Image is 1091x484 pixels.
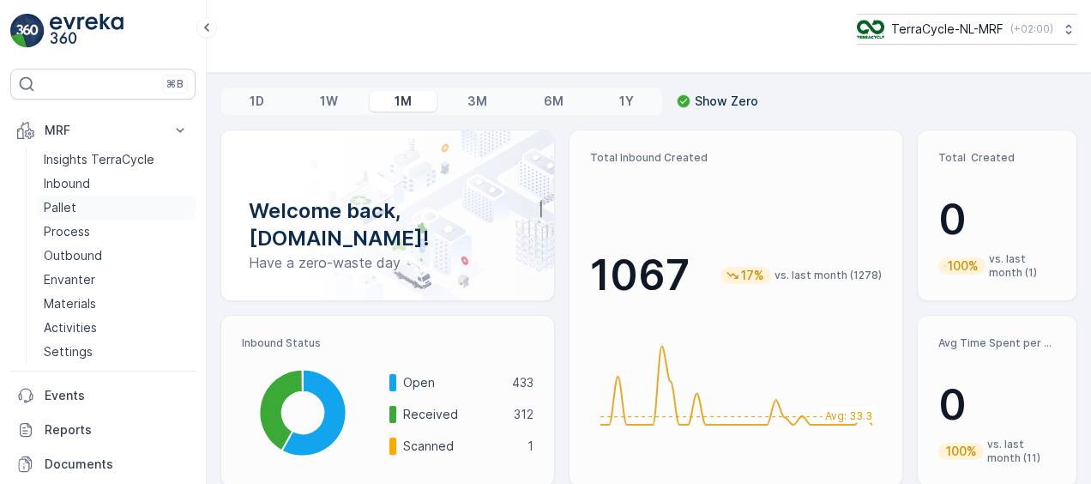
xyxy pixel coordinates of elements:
[44,247,102,264] p: Outbound
[37,340,196,364] a: Settings
[166,77,184,91] p: ⌘B
[44,199,76,216] p: Pallet
[527,438,533,455] p: 1
[10,14,45,48] img: logo
[857,20,884,39] img: TC_v739CUj.png
[37,220,196,244] a: Process
[938,379,1056,431] p: 0
[37,292,196,316] a: Materials
[938,336,1056,350] p: Avg Time Spent per Process (hr)
[512,374,533,391] p: 433
[37,268,196,292] a: Envanter
[44,319,97,336] p: Activities
[320,93,338,110] p: 1W
[514,406,533,423] p: 312
[37,244,196,268] a: Outbound
[403,406,503,423] p: Received
[10,113,196,148] button: MRF
[619,93,634,110] p: 1Y
[857,14,1077,45] button: TerraCycle-NL-MRF(+02:00)
[37,196,196,220] a: Pallet
[45,122,161,139] p: MRF
[989,252,1056,280] p: vs. last month (1)
[37,316,196,340] a: Activities
[44,271,95,288] p: Envanter
[891,21,1004,38] p: TerraCycle-NL-MRF
[45,421,189,439] p: Reports
[695,93,758,110] p: Show Zero
[403,374,501,391] p: Open
[775,269,882,282] p: vs. last month (1278)
[249,252,527,273] p: Have a zero-waste day
[45,456,189,473] p: Documents
[44,223,90,240] p: Process
[467,93,487,110] p: 3M
[249,197,527,252] p: Welcome back, [DOMAIN_NAME]!
[250,93,264,110] p: 1D
[544,93,564,110] p: 6M
[590,250,690,301] p: 1067
[37,172,196,196] a: Inbound
[1010,22,1053,36] p: ( +02:00 )
[739,267,766,284] p: 17%
[10,378,196,413] a: Events
[944,443,979,460] p: 100%
[37,148,196,172] a: Insights TerraCycle
[395,93,412,110] p: 1M
[242,336,533,350] p: Inbound Status
[403,438,516,455] p: Scanned
[938,151,1056,165] p: Total Created
[938,194,1056,245] p: 0
[10,447,196,481] a: Documents
[44,175,90,192] p: Inbound
[50,14,124,48] img: logo_light-DOdMpM7g.png
[987,438,1056,465] p: vs. last month (11)
[946,257,980,275] p: 100%
[44,343,93,360] p: Settings
[44,151,154,168] p: Insights TerraCycle
[10,413,196,447] a: Reports
[590,151,882,165] p: Total Inbound Created
[44,295,96,312] p: Materials
[45,387,189,404] p: Events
